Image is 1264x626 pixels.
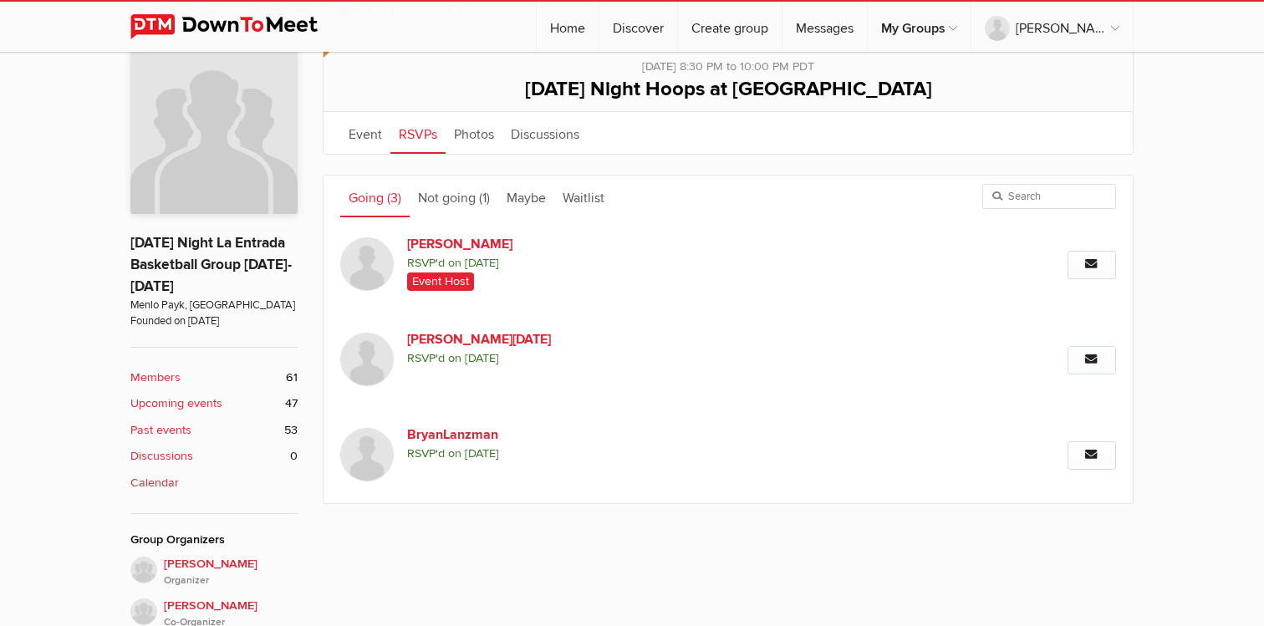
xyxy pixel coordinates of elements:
[465,446,499,461] i: [DATE]
[130,421,191,440] b: Past events
[554,176,613,217] a: Waitlist
[130,531,298,549] div: Group Organizers
[537,2,599,52] a: Home
[290,447,298,466] span: 0
[446,112,502,154] a: Photos
[340,176,410,217] a: Going (3)
[465,256,499,270] i: [DATE]
[407,425,693,445] a: BryanLanzman
[130,474,179,492] b: Calendar
[130,394,222,413] b: Upcoming events
[340,48,1116,76] div: [DATE] 8:30 PM to 10:00 PM PDT
[410,176,498,217] a: Not going (1)
[340,333,394,386] img: Ken Easter
[678,2,782,52] a: Create group
[130,369,181,387] b: Members
[340,237,394,291] img: H Lee hoops
[868,2,971,52] a: My Groups
[130,598,157,625] img: Derek
[130,394,298,413] a: Upcoming events 47
[982,184,1116,209] input: Search
[130,447,193,466] b: Discussions
[285,394,298,413] span: 47
[130,474,298,492] a: Calendar
[407,234,693,254] a: [PERSON_NAME]
[164,555,298,588] span: [PERSON_NAME]
[502,112,588,154] a: Discussions
[130,447,298,466] a: Discussions 0
[130,298,298,313] span: Menlo Payk, [GEOGRAPHIC_DATA]
[130,234,292,295] a: [DATE] Night La Entrada Basketball Group [DATE]-[DATE]
[599,2,677,52] a: Discover
[130,47,298,214] img: Thursday Night La Entrada Basketball Group 2025-2026
[130,557,298,588] a: [PERSON_NAME]Organizer
[407,254,884,272] span: RSVP'd on
[407,272,474,291] span: Event Host
[387,190,401,206] span: (3)
[284,421,298,440] span: 53
[525,77,932,101] span: [DATE] Night Hoops at [GEOGRAPHIC_DATA]
[498,176,554,217] a: Maybe
[286,369,298,387] span: 61
[407,329,693,349] a: [PERSON_NAME][DATE]
[130,14,344,39] img: DownToMeet
[164,573,298,588] i: Organizer
[130,313,298,329] span: Founded on [DATE]
[340,428,394,481] img: BryanLanzman
[465,351,499,365] i: [DATE]
[130,369,298,387] a: Members 61
[782,2,867,52] a: Messages
[971,2,1133,52] a: [PERSON_NAME]
[407,349,884,368] span: RSVP'd on
[479,190,490,206] span: (1)
[407,445,884,463] span: RSVP'd on
[130,557,157,583] img: H Lee hoops
[390,112,446,154] a: RSVPs
[130,421,298,440] a: Past events 53
[340,112,390,154] a: Event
